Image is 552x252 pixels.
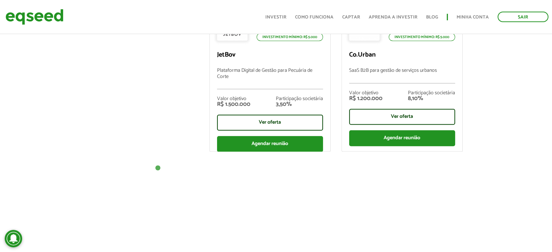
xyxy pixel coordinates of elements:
[265,15,286,20] a: Investir
[349,68,455,83] p: SaaS B2B para gestão de serviços urbanos
[342,15,360,20] a: Captar
[5,7,64,26] img: EqSeed
[498,12,548,22] a: Sair
[154,165,161,172] button: 1 of 1
[389,33,455,41] p: Investimento mínimo: R$ 5.000
[408,91,455,96] div: Participação societária
[349,51,455,59] p: Co.Urban
[349,91,383,96] div: Valor objetivo
[217,102,250,107] div: R$ 1.500.000
[426,15,438,20] a: Blog
[349,130,455,146] div: Agendar reunião
[217,136,323,152] div: Agendar reunião
[349,109,455,125] div: Ver oferta
[408,96,455,102] div: 8,10%
[295,15,334,20] a: Como funciona
[369,15,417,20] a: Aprenda a investir
[276,102,323,107] div: 3,50%
[217,96,250,102] div: Valor objetivo
[217,51,323,59] p: JetBov
[276,96,323,102] div: Participação societária
[217,115,323,131] div: Ver oferta
[349,96,383,102] div: R$ 1.200.000
[457,15,489,20] a: Minha conta
[217,68,323,89] p: Plataforma Digital de Gestão para Pecuária de Corte
[257,33,323,41] p: Investimento mínimo: R$ 5.000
